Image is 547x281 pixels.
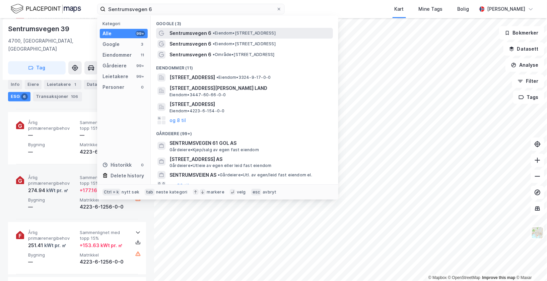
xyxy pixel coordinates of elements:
div: Kontrollprogram for chat [514,249,547,281]
div: 0 [140,85,145,90]
a: OpenStreetMap [448,275,481,280]
span: Årlig primærenergibehov [28,230,77,241]
div: 1 [72,81,79,88]
button: Analyse [505,58,544,72]
div: 99+ [136,31,145,36]
div: nytt søk [122,189,140,195]
div: Kart [395,5,404,13]
span: Gårdeiere • Kjøp/salg av egen fast eiendom [169,147,259,153]
span: Matrikkel [80,252,129,258]
span: Årlig primærenergibehov [28,175,77,186]
iframe: Chat Widget [514,249,547,281]
div: Sentrumsvegen 39 [8,23,71,34]
span: Gårdeiere • Utleie av egen eller leid fast eiendom [169,163,272,168]
div: + 177.16 kWt pr. ㎡ [80,186,120,194]
div: + 153.63 kWt pr. ㎡ [80,241,123,249]
a: Improve this map [482,275,516,280]
div: 4223-6-1256-0-0 [80,258,129,266]
div: 11 [140,52,145,58]
div: Kategori [102,21,148,26]
div: Eiendommer (11) [151,60,338,72]
div: 274.94 [28,186,68,194]
span: Område • [STREET_ADDRESS] [213,52,275,57]
div: avbryt [263,189,276,195]
div: esc [251,189,262,195]
div: 4223-6-1256-0-0 [80,203,129,211]
div: 4223-6-1256-0-0 [80,148,129,156]
span: Bygning [28,142,77,148]
span: [STREET_ADDRESS][PERSON_NAME] LAND [169,84,330,92]
div: neste kategori [156,189,188,195]
button: Datasett [503,42,544,56]
div: Info [8,80,22,89]
input: Søk på adresse, matrikkel, gårdeiere, leietakere eller personer [106,4,276,14]
div: 106 [70,93,79,100]
div: Transaksjoner [33,92,82,101]
div: ESG [8,92,30,101]
span: Sentrumsvegen 6 [169,40,211,48]
span: Sentrumsvegen 6 [169,29,211,37]
div: velg [237,189,246,195]
span: • [213,41,215,46]
span: [STREET_ADDRESS] [169,100,330,108]
div: Eiere [25,80,42,89]
div: 4700, [GEOGRAPHIC_DATA], [GEOGRAPHIC_DATA] [8,37,110,53]
div: — [28,131,77,139]
span: Sammenlignet med topp 15% [80,175,129,186]
div: 99+ [136,74,145,79]
div: Personer [102,83,124,91]
button: Tags [513,91,544,104]
div: — [80,131,129,139]
div: — [28,203,77,211]
div: [PERSON_NAME] [487,5,526,13]
div: Leietakere [44,80,81,89]
span: Sentrumsvegen 6 [169,51,211,59]
button: Bokmerker [499,26,544,40]
div: 251.41 [28,241,66,249]
button: Filter [512,74,544,88]
div: Google (3) [151,16,338,28]
a: Mapbox [428,275,447,280]
div: markere [207,189,224,195]
span: • [216,75,218,80]
div: Mine Tags [419,5,443,13]
div: Gårdeiere (99+) [151,126,338,138]
div: 3 [140,42,145,47]
span: Sammenlignet med topp 15% [80,230,129,241]
span: [STREET_ADDRESS] AS [169,155,330,163]
button: og 8 til [169,116,186,124]
span: Eiendom • 4223-6-154-0-0 [169,108,224,114]
span: • [218,172,220,177]
img: logo.f888ab2527a4732fd821a326f86c7f29.svg [11,3,81,15]
div: kWt pr. ㎡ [43,241,66,249]
span: SENTRUMSVEGEN 61 GOL AS [169,139,330,147]
div: Leietakere [102,72,128,80]
div: — [28,148,77,156]
span: Gårdeiere • Utl. av egen/leid fast eiendom el. [218,172,312,178]
div: Bolig [458,5,469,13]
div: Eiendommer [102,51,132,59]
div: Google [102,40,120,48]
div: Gårdeiere [102,62,127,70]
div: kWt pr. ㎡ [45,186,68,194]
button: og 96 til [169,182,189,190]
span: Sammenlignet med topp 15% [80,120,129,131]
div: Ctrl + k [102,189,121,195]
div: Datasett [84,80,109,89]
span: • [213,31,215,36]
div: Alle [102,30,112,38]
div: tab [145,189,155,195]
span: Eiendom • [STREET_ADDRESS] [213,31,276,36]
div: 6 [21,93,28,100]
span: Eiendom • [STREET_ADDRESS] [213,41,276,47]
span: Bygning [28,252,77,258]
span: Eiendom • 3447-60-66-0-0 [169,92,226,98]
span: Årlig primærenergibehov [28,120,77,131]
div: Delete history [111,172,144,180]
div: — [28,258,77,266]
div: 0 [140,162,145,168]
span: Eiendom • 3324-9-17-0-0 [216,75,271,80]
span: • [213,52,215,57]
button: Tag [8,61,66,74]
span: Matrikkel [80,142,129,148]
